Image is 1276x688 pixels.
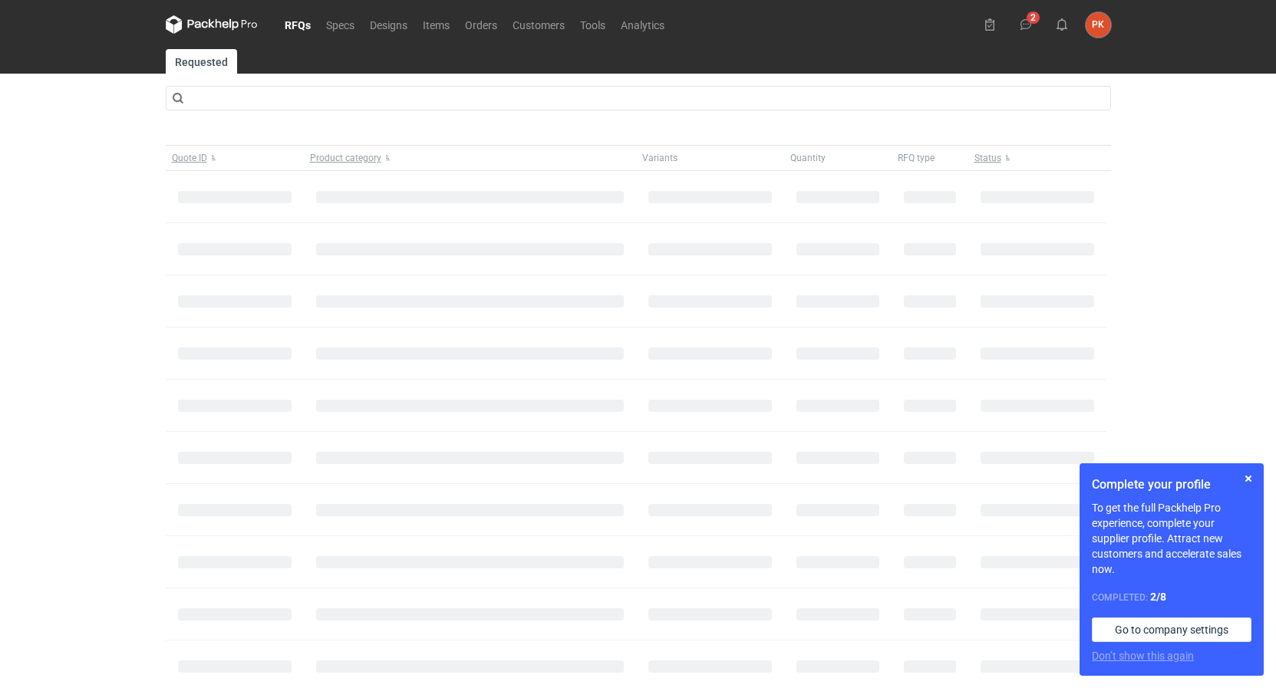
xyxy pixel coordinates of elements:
span: RFQ type [898,152,935,164]
a: Orders [457,15,505,34]
p: To get the full Packhelp Pro experience, complete your supplier profile. Attract new customers an... [1092,500,1251,577]
button: Product category [304,146,636,170]
a: Analytics [613,15,672,34]
a: RFQs [277,15,318,34]
a: Customers [505,15,572,34]
button: 2 [1014,12,1038,37]
span: Variants [642,152,678,164]
a: Requested [166,49,237,74]
a: Designs [362,15,415,34]
svg: Packhelp Pro [166,15,258,34]
div: Completed: [1092,589,1251,605]
strong: 2 / 8 [1150,591,1166,603]
a: Items [415,15,457,34]
a: Specs [318,15,362,34]
button: Status [968,146,1106,170]
button: Don’t show this again [1092,648,1194,663]
button: PK [1086,12,1111,38]
a: Tools [572,15,613,34]
a: Go to company settings [1092,617,1251,642]
h1: Complete your profile [1092,476,1251,494]
span: Product category [310,152,381,164]
span: Quantity [790,152,826,164]
button: Skip for now [1239,469,1258,488]
span: Status [974,152,1001,164]
div: Paulina Kempara [1086,12,1111,38]
span: Quote ID [172,152,207,164]
button: Quote ID [166,146,304,170]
